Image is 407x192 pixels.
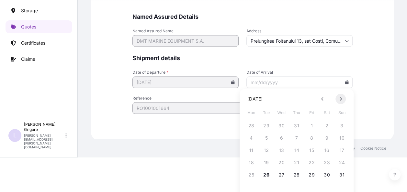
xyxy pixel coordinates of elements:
[132,28,239,34] span: Named Assured Name
[276,170,287,180] button: 27
[6,20,72,33] a: Quotes
[132,102,243,114] input: Your internal reference
[132,96,243,101] span: Reference
[306,106,318,119] span: Friday
[13,132,17,139] span: L
[307,170,317,180] button: 29
[6,37,72,49] a: Certificates
[246,70,353,75] span: Date of Arrival
[246,35,353,47] input: Cargo owner address
[21,56,35,62] p: Claims
[261,170,272,180] button: 26
[337,170,347,180] button: 31
[132,13,353,21] span: Named Assured Details
[276,106,287,119] span: Wednesday
[291,170,302,180] button: 28
[21,40,45,46] p: Certificates
[21,7,38,14] p: Storage
[261,106,272,119] span: Tuesday
[245,106,257,119] span: Monday
[132,54,353,62] span: Shipment details
[132,70,239,75] span: Date of Departure
[291,106,302,119] span: Thursday
[246,28,353,34] span: Address
[6,53,72,66] a: Claims
[321,106,333,119] span: Saturday
[132,76,239,88] input: mm/dd/yyyy
[247,95,263,103] div: [DATE]
[6,4,72,17] a: Storage
[322,170,332,180] button: 30
[336,106,348,119] span: Sunday
[24,133,64,149] p: [PERSON_NAME][EMAIL_ADDRESS][PERSON_NAME][DOMAIN_NAME]
[360,146,386,151] a: Cookie Notice
[24,122,64,132] p: [PERSON_NAME] Grigore
[246,76,353,88] input: mm/dd/yyyy
[21,24,36,30] p: Quotes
